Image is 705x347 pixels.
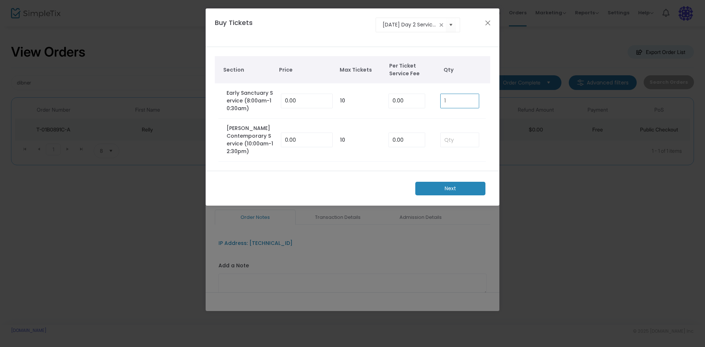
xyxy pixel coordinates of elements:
[227,124,274,155] label: [PERSON_NAME] Contemporary Service (10:00am-12:30pm)
[279,66,332,74] span: Price
[389,133,425,147] input: Enter Service Fee
[483,18,493,28] button: Close
[441,133,479,147] input: Qty
[441,94,479,108] input: Qty
[227,89,274,112] label: Early Sanctuary Service (8:00am-10:30am)
[415,182,485,195] m-button: Next
[383,21,437,29] input: Select an event
[223,66,272,74] span: Section
[446,17,456,32] button: Select
[340,136,345,144] label: 10
[444,66,487,74] span: Qty
[389,94,425,108] input: Enter Service Fee
[211,18,280,38] h4: Buy Tickets
[340,66,382,74] span: Max Tickets
[340,97,345,105] label: 10
[437,21,446,29] span: clear
[389,62,431,77] span: Per Ticket Service Fee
